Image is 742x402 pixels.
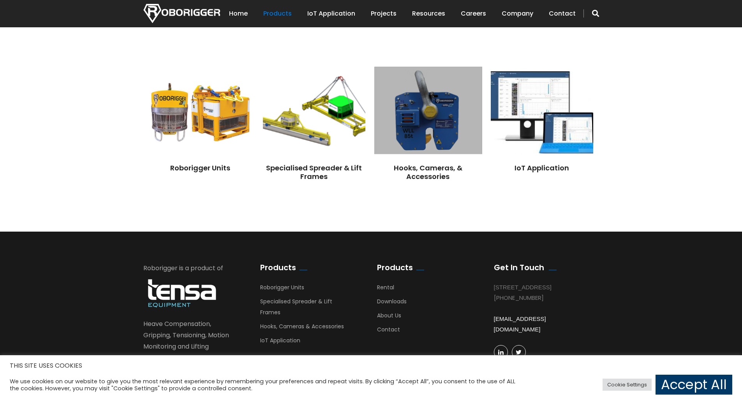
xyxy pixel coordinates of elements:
[260,263,296,272] h2: Products
[494,315,546,333] a: [EMAIL_ADDRESS][DOMAIN_NAME]
[260,336,300,348] a: IoT Application
[394,163,462,181] a: Hooks, Cameras, & Accessories
[260,298,332,320] a: Specialised Spreader & Lift Frames
[143,4,220,23] img: Nortech
[494,282,587,292] div: [STREET_ADDRESS]
[371,2,397,26] a: Projects
[515,163,569,173] a: IoT Application
[229,2,248,26] a: Home
[494,263,544,272] h2: Get In Touch
[494,345,508,359] a: linkedin
[377,283,394,295] a: Rental
[461,2,486,26] a: Careers
[656,375,732,395] a: Accept All
[266,163,362,181] a: Specialised Spreader & Lift Frames
[260,283,304,295] a: Roborigger Units
[412,2,445,26] a: Resources
[10,378,516,392] div: We use cookies on our website to give you the most relevant experience by remembering your prefer...
[603,379,652,391] a: Cookie Settings
[307,2,355,26] a: IoT Application
[377,312,401,323] a: About Us
[260,322,344,334] a: Hooks, Cameras & Accessories
[377,298,407,309] a: Downloads
[494,292,587,303] div: [PHONE_NUMBER]
[549,2,576,26] a: Contact
[263,2,292,26] a: Products
[377,263,413,272] h2: Products
[377,326,400,337] a: Contact
[502,2,533,26] a: Company
[170,163,230,173] a: Roborigger Units
[10,361,732,371] h5: THIS SITE USES COOKIES
[512,345,526,359] a: Twitter
[143,263,237,375] div: Roborigger is a product of Heave Compensation, Gripping, Tensioning, Motion Monitoring and Liftin...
